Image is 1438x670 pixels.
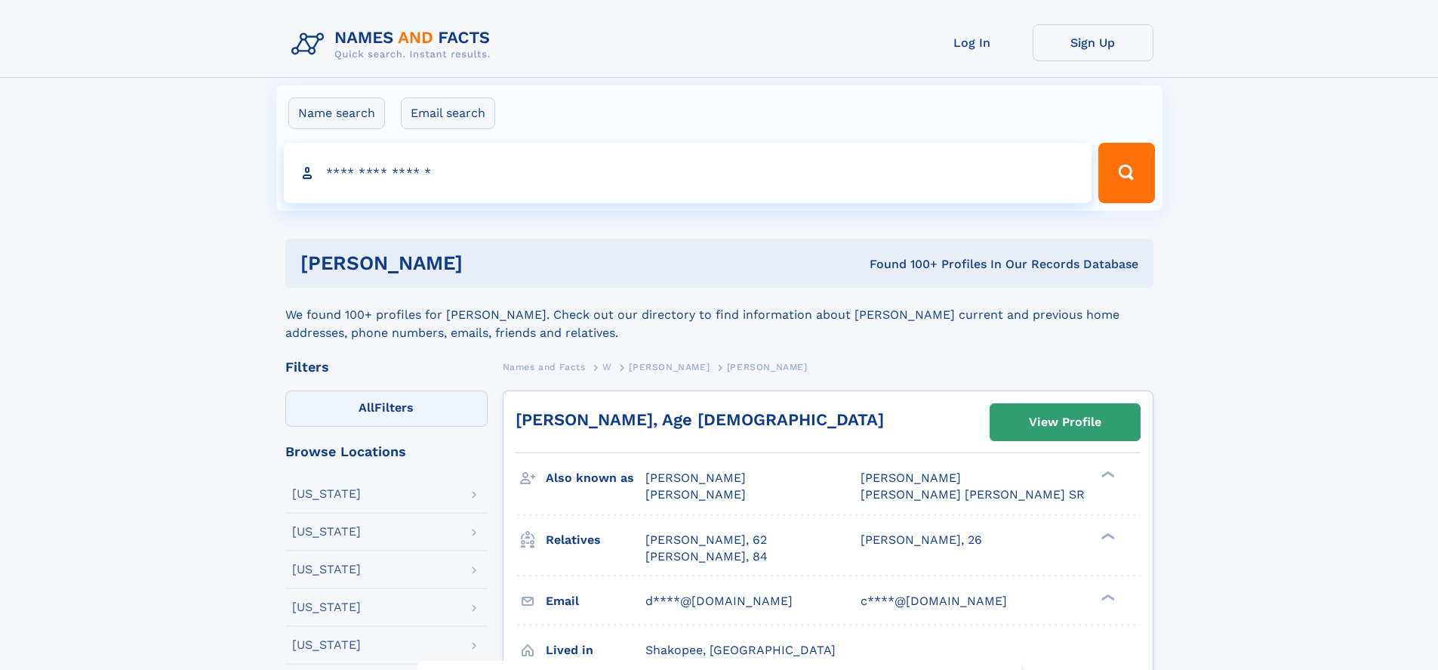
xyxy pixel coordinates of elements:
[1098,143,1154,203] button: Search Button
[285,445,488,459] div: Browse Locations
[292,526,361,538] div: [US_STATE]
[503,357,586,376] a: Names and Facts
[645,532,767,548] a: [PERSON_NAME], 62
[990,404,1140,440] a: View Profile
[285,360,488,374] div: Filters
[285,24,503,65] img: Logo Names and Facts
[1029,405,1101,440] div: View Profile
[629,362,710,372] span: [PERSON_NAME]
[912,24,1033,61] a: Log In
[629,357,710,376] a: [PERSON_NAME]
[666,256,1138,273] div: Found 100+ Profiles In Our Records Database
[292,639,361,651] div: [US_STATE]
[645,643,836,657] span: Shakopee, [GEOGRAPHIC_DATA]
[861,487,1085,502] span: [PERSON_NAME] [PERSON_NAME] SR
[285,288,1153,342] div: We found 100+ profiles for [PERSON_NAME]. Check out our directory to find information about [PERS...
[292,601,361,613] div: [US_STATE]
[1098,470,1116,480] div: ❯
[546,588,645,614] h3: Email
[284,143,1092,203] input: search input
[546,465,645,491] h3: Also known as
[285,391,488,427] label: Filters
[645,471,746,485] span: [PERSON_NAME]
[292,488,361,500] div: [US_STATE]
[602,357,612,376] a: W
[1033,24,1153,61] a: Sign Up
[727,362,808,372] span: [PERSON_NAME]
[1098,531,1116,541] div: ❯
[359,400,374,415] span: All
[516,410,884,429] a: [PERSON_NAME], Age [DEMOGRAPHIC_DATA]
[292,563,361,576] div: [US_STATE]
[861,532,982,548] a: [PERSON_NAME], 26
[1098,592,1116,602] div: ❯
[861,471,961,485] span: [PERSON_NAME]
[645,548,768,565] a: [PERSON_NAME], 84
[401,97,495,129] label: Email search
[546,638,645,663] h3: Lived in
[300,254,667,273] h1: [PERSON_NAME]
[602,362,612,372] span: W
[546,527,645,553] h3: Relatives
[288,97,385,129] label: Name search
[645,487,746,502] span: [PERSON_NAME]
